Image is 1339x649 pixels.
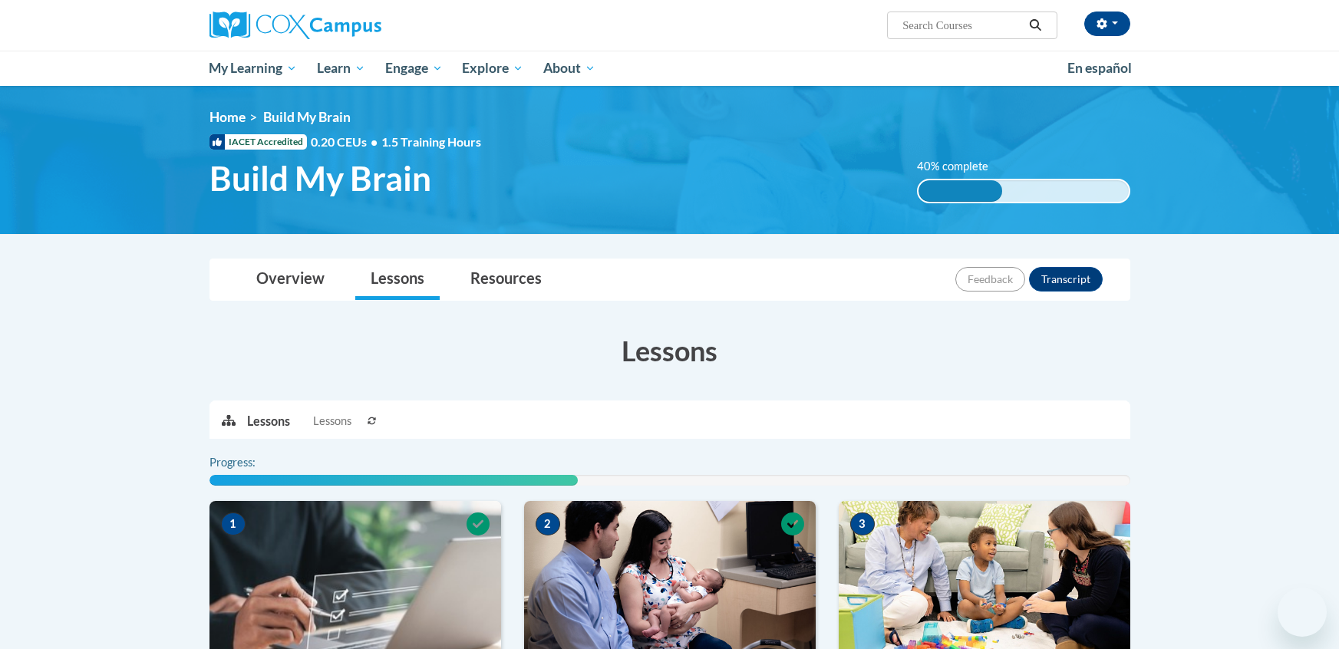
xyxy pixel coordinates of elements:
[186,51,1153,86] div: Main menu
[209,331,1130,370] h3: Lessons
[311,133,381,150] span: 0.20 CEUs
[850,512,875,535] span: 3
[919,180,1002,202] div: 40% complete
[955,267,1025,292] button: Feedback
[1067,60,1132,76] span: En español
[313,413,351,430] span: Lessons
[1024,16,1047,35] button: Search
[375,51,453,86] a: Engage
[917,158,1005,175] label: 40% complete
[209,12,501,39] a: Cox Campus
[381,134,481,149] span: 1.5 Training Hours
[241,259,340,300] a: Overview
[209,12,381,39] img: Cox Campus
[209,59,297,77] span: My Learning
[247,413,290,430] p: Lessons
[385,59,443,77] span: Engage
[317,59,365,77] span: Learn
[543,59,595,77] span: About
[263,109,351,125] span: Build My Brain
[533,51,605,86] a: About
[462,59,523,77] span: Explore
[1057,52,1142,84] a: En español
[355,259,440,300] a: Lessons
[901,16,1024,35] input: Search Courses
[209,454,298,471] label: Progress:
[371,134,378,149] span: •
[1084,12,1130,36] button: Account Settings
[221,512,246,535] span: 1
[1278,588,1327,637] iframe: Button to launch messaging window
[452,51,533,86] a: Explore
[200,51,308,86] a: My Learning
[455,259,557,300] a: Resources
[209,134,307,150] span: IACET Accredited
[307,51,375,86] a: Learn
[1029,267,1103,292] button: Transcript
[209,158,431,199] span: Build My Brain
[536,512,560,535] span: 2
[209,109,246,125] a: Home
